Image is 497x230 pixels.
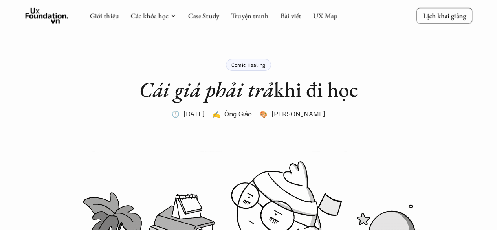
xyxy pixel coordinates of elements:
a: UX Map [313,11,337,20]
em: Cái giá phải trả [139,75,274,103]
p: 🕔 [DATE] [172,108,205,120]
a: Lịch khai giảng [416,8,472,23]
p: 🎨 [PERSON_NAME] [260,108,325,120]
a: Truyện tranh [231,11,268,20]
p: ✍️ Ông Giáo [213,108,252,120]
p: Comic Healing [231,62,266,68]
h1: khi đi học [139,77,358,102]
p: Lịch khai giảng [423,11,466,20]
a: Giới thiệu [90,11,119,20]
a: Các khóa học [130,11,168,20]
a: Case Study [188,11,219,20]
a: Bài viết [280,11,301,20]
